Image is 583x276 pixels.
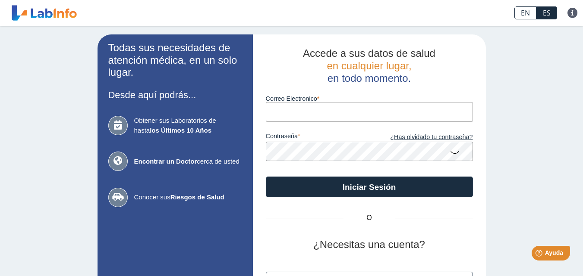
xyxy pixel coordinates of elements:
a: ¿Has olvidado tu contraseña? [369,133,473,142]
h2: Todas sus necesidades de atención médica, en un solo lugar. [108,42,242,79]
label: contraseña [266,133,369,142]
b: Encontrar un Doctor [134,158,197,165]
b: Riesgos de Salud [170,193,224,201]
span: en cualquier lugar, [327,60,411,71]
span: Conocer sus [134,192,242,202]
h2: ¿Necesitas una cuenta? [266,239,473,251]
span: en todo momento. [328,72,411,84]
span: Accede a sus datos de salud [303,47,435,59]
span: Obtener sus Laboratorios de hasta [134,116,242,135]
label: Correo Electronico [266,95,473,102]
b: los Últimos 10 Años [150,127,211,134]
span: O [343,213,395,223]
a: ES [536,6,557,19]
span: cerca de usted [134,157,242,167]
button: Iniciar Sesión [266,177,473,197]
a: EN [514,6,536,19]
iframe: Help widget launcher [506,242,574,267]
h3: Desde aquí podrás... [108,90,242,100]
